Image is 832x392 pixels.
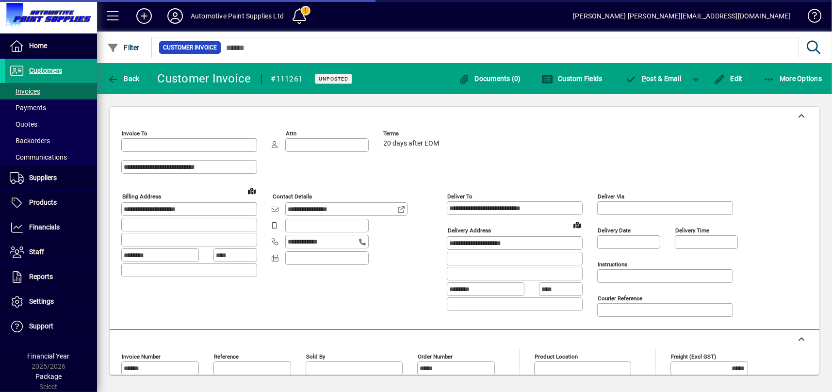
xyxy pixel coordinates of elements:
[5,116,97,132] a: Quotes
[5,34,97,58] a: Home
[642,75,646,82] span: P
[625,75,682,82] span: ost & Email
[191,8,284,24] div: Automotive Paint Supplies Ltd
[714,75,743,82] span: Edit
[570,217,585,232] a: View on map
[761,70,825,87] button: More Options
[5,215,97,240] a: Financials
[29,174,57,181] span: Suppliers
[97,70,150,87] app-page-header-button: Back
[458,75,521,82] span: Documents (0)
[383,131,441,137] span: Terms
[29,322,53,330] span: Support
[573,8,791,24] div: [PERSON_NAME] [PERSON_NAME][EMAIL_ADDRESS][DOMAIN_NAME]
[105,39,142,56] button: Filter
[29,223,60,231] span: Financials
[122,353,161,360] mat-label: Invoice number
[456,70,523,87] button: Documents (0)
[5,149,97,165] a: Communications
[129,7,160,25] button: Add
[5,265,97,289] a: Reports
[5,290,97,314] a: Settings
[163,43,217,52] span: Customer Invoice
[29,297,54,305] span: Settings
[10,137,50,145] span: Backorders
[271,71,303,87] div: #111261
[800,2,820,33] a: Knowledge Base
[214,353,239,360] mat-label: Reference
[539,70,605,87] button: Custom Fields
[5,314,97,339] a: Support
[5,166,97,190] a: Suppliers
[5,83,97,99] a: Invoices
[418,353,453,360] mat-label: Order number
[107,44,140,51] span: Filter
[10,153,67,161] span: Communications
[675,227,709,234] mat-label: Delivery time
[29,42,47,49] span: Home
[319,76,348,82] span: Unposted
[535,353,578,360] mat-label: Product location
[763,75,822,82] span: More Options
[598,295,642,302] mat-label: Courier Reference
[10,104,46,112] span: Payments
[35,373,62,380] span: Package
[122,130,147,137] mat-label: Invoice To
[671,353,716,360] mat-label: Freight (excl GST)
[5,240,97,264] a: Staff
[107,75,140,82] span: Back
[286,130,296,137] mat-label: Attn
[29,273,53,280] span: Reports
[598,193,624,200] mat-label: Deliver via
[620,70,686,87] button: Post & Email
[447,193,473,200] mat-label: Deliver To
[29,66,62,74] span: Customers
[5,132,97,149] a: Backorders
[5,191,97,215] a: Products
[244,183,260,198] a: View on map
[28,352,70,360] span: Financial Year
[541,75,603,82] span: Custom Fields
[5,99,97,116] a: Payments
[160,7,191,25] button: Profile
[598,227,631,234] mat-label: Delivery date
[105,70,142,87] button: Back
[10,120,37,128] span: Quotes
[598,261,627,268] mat-label: Instructions
[711,70,745,87] button: Edit
[29,198,57,206] span: Products
[158,71,251,86] div: Customer Invoice
[10,87,40,95] span: Invoices
[383,140,439,147] span: 20 days after EOM
[29,248,44,256] span: Staff
[306,353,325,360] mat-label: Sold by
